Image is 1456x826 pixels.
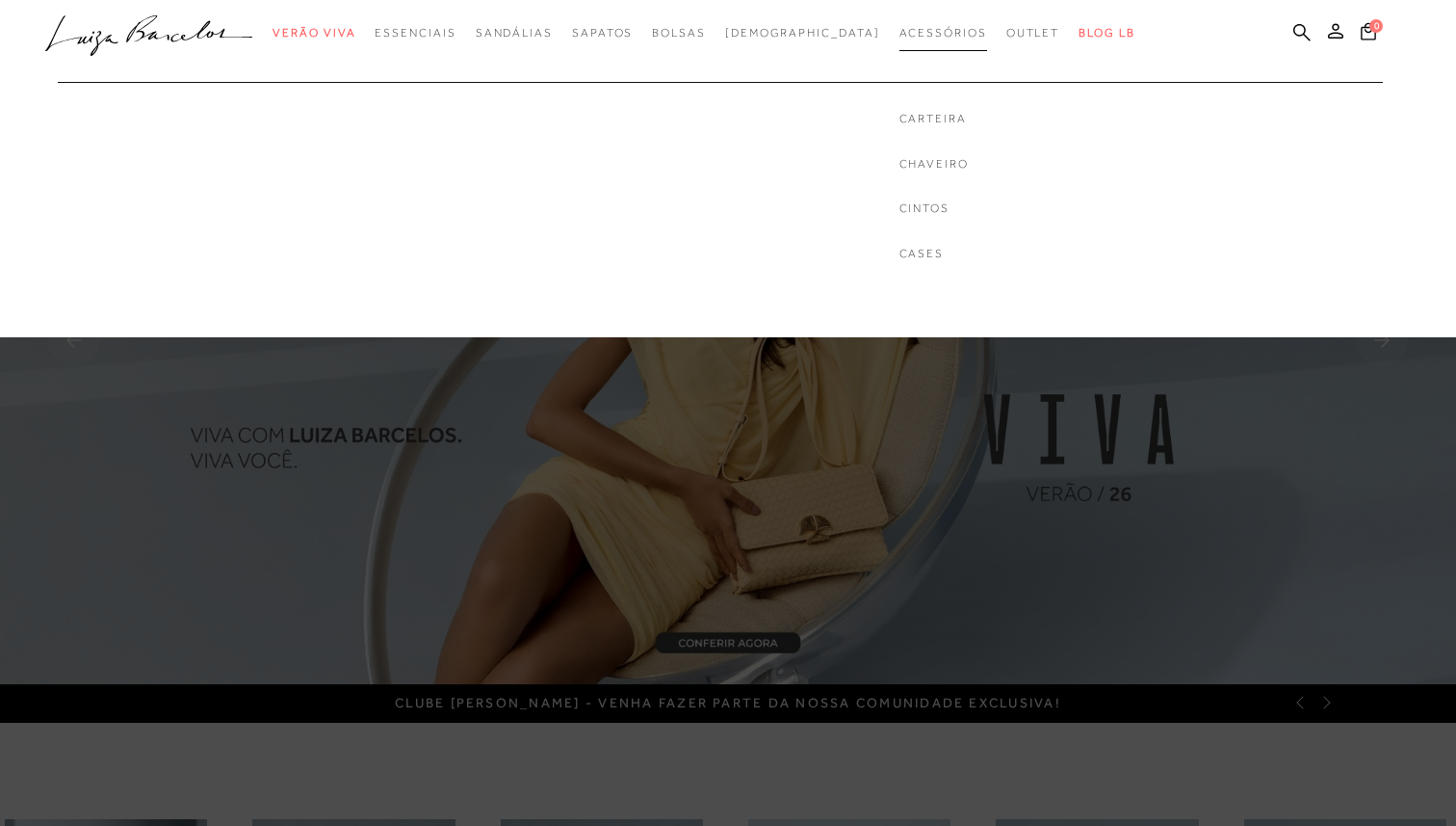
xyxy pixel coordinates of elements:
a: categoryNavScreenReaderText [1006,15,1060,51]
a: noSubCategoriesText [899,200,969,217]
a: categoryNavScreenReaderText [572,15,633,51]
span: Bolsas [652,26,706,40]
a: noSubCategoriesText [899,111,969,127]
a: noSubCategoriesText [899,246,969,262]
a: categoryNavScreenReaderText [273,15,355,51]
a: categoryNavScreenReaderText [652,15,706,51]
span: 0 [1369,19,1383,33]
span: [DEMOGRAPHIC_DATA] [725,26,880,40]
a: categoryNavScreenReaderText [375,15,455,51]
a: categoryNavScreenReaderText [476,15,553,51]
a: noSubCategoriesText [725,15,880,51]
a: BLOG LB [1079,15,1134,51]
span: Sapatos [572,26,633,40]
a: noSubCategoriesText [899,156,969,173]
span: Acessórios [899,26,987,40]
span: BLOG LB [1079,26,1134,40]
span: Verão Viva [273,26,355,40]
span: Outlet [1006,26,1060,40]
span: Essenciais [375,26,455,40]
a: categoryNavScreenReaderText [899,15,987,51]
span: Sandálias [476,26,553,40]
button: 0 [1355,21,1382,47]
